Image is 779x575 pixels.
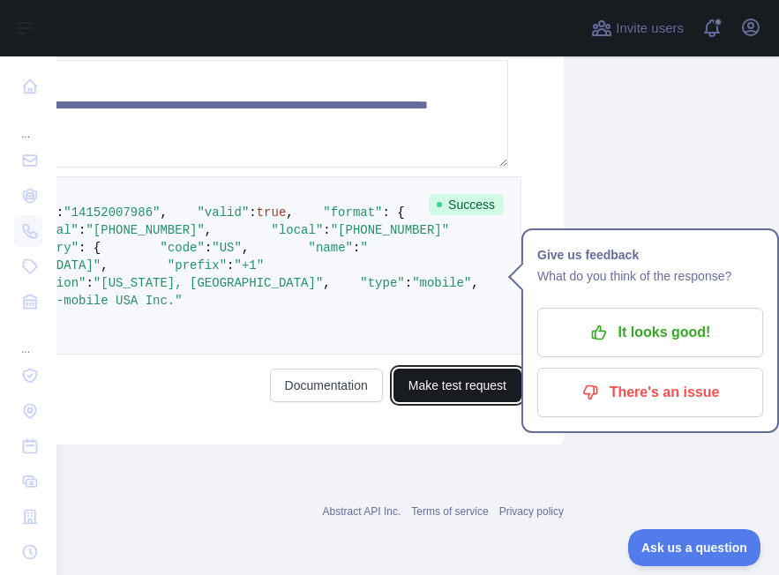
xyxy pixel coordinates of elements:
a: Privacy policy [499,505,564,518]
span: , [101,258,108,273]
span: : [353,241,360,255]
a: Terms of service [411,505,488,518]
span: true [257,205,287,220]
span: "valid" [197,205,249,220]
span: , [242,241,249,255]
span: : [323,223,330,237]
span: "14152007986" [64,205,160,220]
div: ... [14,106,42,141]
span: "T-mobile USA Inc." [41,294,183,308]
button: Invite users [588,14,687,42]
p: What do you think of the response? [537,265,763,287]
span: Success [429,194,504,215]
span: "[PHONE_NUMBER]" [331,223,449,237]
h1: Give us feedback [537,244,763,265]
p: There's an issue [551,377,750,407]
span: , [205,223,212,237]
span: : [79,223,86,237]
span: : [227,258,234,273]
span: : { [383,205,405,220]
span: , [286,205,293,220]
span: "[PHONE_NUMBER]" [86,223,204,237]
div: ... [14,321,42,356]
span: : { [79,241,101,255]
span: "US" [212,241,242,255]
span: "prefix" [168,258,227,273]
span: "local" [271,223,323,237]
a: Documentation [270,369,383,402]
span: : [249,205,256,220]
span: : [405,276,412,290]
span: "code" [160,241,204,255]
iframe: Toggle Customer Support [628,529,761,566]
span: "name" [309,241,353,255]
a: Abstract API Inc. [323,505,401,518]
button: There's an issue [537,368,763,417]
span: : [205,241,212,255]
span: "format" [323,205,382,220]
span: , [471,276,478,290]
span: Invite users [616,19,684,39]
button: Make test request [393,369,521,402]
span: , [160,205,167,220]
span: "[US_STATE], [GEOGRAPHIC_DATA]" [94,276,323,290]
span: : [86,276,93,290]
span: "mobile" [412,276,471,290]
span: "+1" [234,258,264,273]
button: It looks good! [537,308,763,357]
span: , [323,276,330,290]
p: It looks good! [551,317,750,347]
span: "type" [360,276,404,290]
span: : [56,205,64,220]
